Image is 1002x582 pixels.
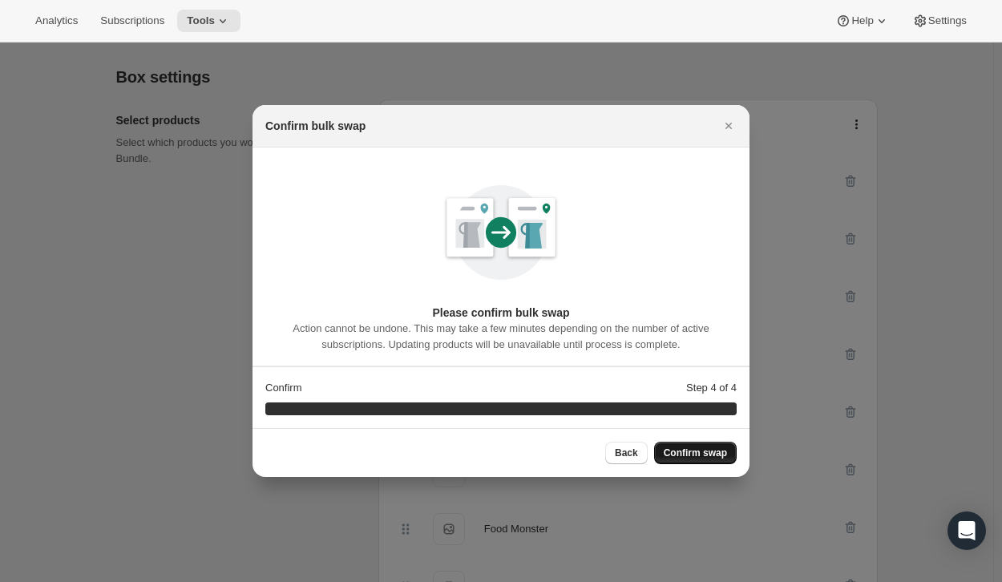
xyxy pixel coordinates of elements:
[187,14,215,27] span: Tools
[826,10,899,32] button: Help
[664,447,727,459] span: Confirm swap
[293,322,709,350] span: Action cannot be undone. This may take a few minutes depending on the number of active subscripti...
[265,118,366,134] h2: Confirm bulk swap
[605,442,648,464] button: Back
[654,442,737,464] button: Confirm swap
[265,305,737,321] h3: Please confirm bulk swap
[26,10,87,32] button: Analytics
[177,10,240,32] button: Tools
[851,14,873,27] span: Help
[100,14,164,27] span: Subscriptions
[91,10,174,32] button: Subscriptions
[928,14,967,27] span: Settings
[717,115,740,137] button: Close
[903,10,976,32] button: Settings
[265,380,302,396] p: Confirm
[686,380,737,396] p: Step 4 of 4
[35,14,78,27] span: Analytics
[615,447,638,459] span: Back
[947,511,986,550] div: Open Intercom Messenger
